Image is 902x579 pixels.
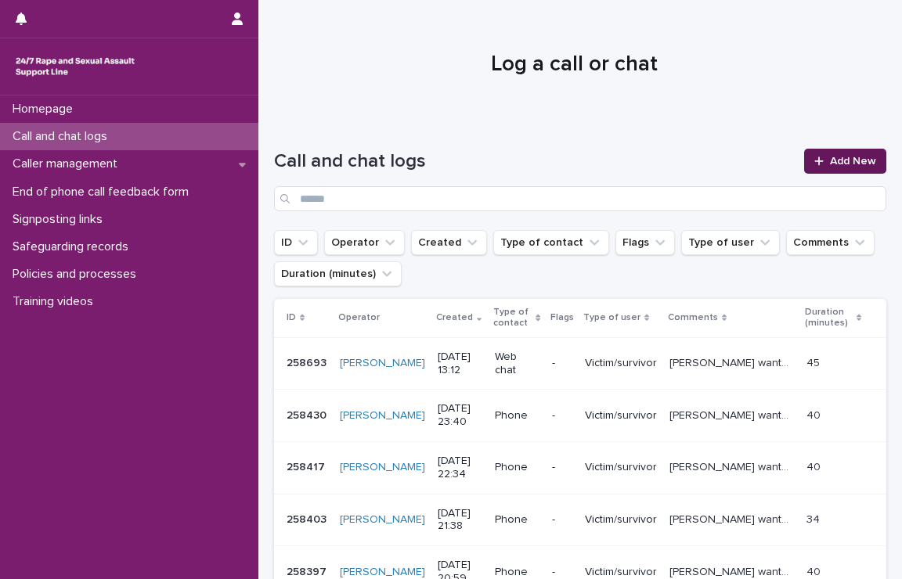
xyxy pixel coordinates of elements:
[493,230,609,255] button: Type of contact
[669,510,798,527] p: Caller wanted to discus her upcoming interview with police and explore what she had been experien...
[830,156,876,167] span: Add New
[495,461,539,474] p: Phone
[274,441,886,494] tr: 258417258417 [PERSON_NAME] [DATE] 22:34Phone-Victim/survivor[PERSON_NAME] wanted to explore previ...
[552,566,572,579] p: -
[438,507,482,534] p: [DATE] 21:38
[585,566,657,579] p: Victim/survivor
[6,239,141,254] p: Safeguarding records
[274,52,875,78] h1: Log a call or chat
[274,337,886,390] tr: 258693258693 [PERSON_NAME] [DATE] 13:12Web chat-Victim/survivor[PERSON_NAME] wanted to explore di...
[585,461,657,474] p: Victim/survivor
[804,149,886,174] a: Add New
[552,513,572,527] p: -
[495,351,539,377] p: Web chat
[786,230,875,255] button: Comments
[806,510,823,527] p: 34
[615,230,675,255] button: Flags
[436,309,473,326] p: Created
[274,230,318,255] button: ID
[13,51,138,82] img: rhQMoQhaT3yELyF149Cw
[438,455,482,481] p: [DATE] 22:34
[6,102,85,117] p: Homepage
[287,458,328,474] p: 258417
[806,354,823,370] p: 45
[681,230,780,255] button: Type of user
[669,458,798,474] p: Caller wanted to explore previous relationship.
[552,461,572,474] p: -
[552,357,572,370] p: -
[806,458,824,474] p: 40
[287,406,330,423] p: 258430
[274,261,402,286] button: Duration (minutes)
[287,510,330,527] p: 258403
[6,212,115,227] p: Signposting links
[585,513,657,527] p: Victim/survivor
[669,406,798,423] p: Caller wanted to explore being a born from rape and how this was triggering her own sexual violen...
[340,461,425,474] a: [PERSON_NAME]
[274,494,886,546] tr: 258403258403 [PERSON_NAME] [DATE] 21:38Phone-Victim/survivor[PERSON_NAME] wanted to discus her up...
[585,357,657,370] p: Victim/survivor
[583,309,640,326] p: Type of user
[668,309,718,326] p: Comments
[6,294,106,309] p: Training videos
[338,309,380,326] p: Operator
[274,150,795,173] h1: Call and chat logs
[324,230,405,255] button: Operator
[438,351,482,377] p: [DATE] 13:12
[550,309,574,326] p: Flags
[438,402,482,429] p: [DATE] 23:40
[495,513,539,527] p: Phone
[411,230,487,255] button: Created
[6,267,149,282] p: Policies and processes
[806,406,824,423] p: 40
[806,563,824,579] p: 40
[805,304,853,333] p: Duration (minutes)
[274,390,886,442] tr: 258430258430 [PERSON_NAME] [DATE] 23:40Phone-Victim/survivor[PERSON_NAME] wanted to explore being...
[287,309,296,326] p: ID
[340,566,425,579] a: [PERSON_NAME]
[552,409,572,423] p: -
[6,185,201,200] p: End of phone call feedback form
[340,357,425,370] a: [PERSON_NAME]
[287,563,330,579] p: 258397
[495,566,539,579] p: Phone
[287,354,330,370] p: 258693
[274,186,886,211] input: Search
[6,129,120,144] p: Call and chat logs
[340,513,425,527] a: [PERSON_NAME]
[340,409,425,423] a: [PERSON_NAME]
[495,409,539,423] p: Phone
[669,563,798,579] p: Caller wanted to discuss weekly therapy session and process feelings.
[585,409,657,423] p: Victim/survivor
[493,304,532,333] p: Type of contact
[6,156,130,171] p: Caller management
[669,354,798,370] p: Chatter wanted to explore difficult patterns of self harm associated with her CSA. Emotional supp...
